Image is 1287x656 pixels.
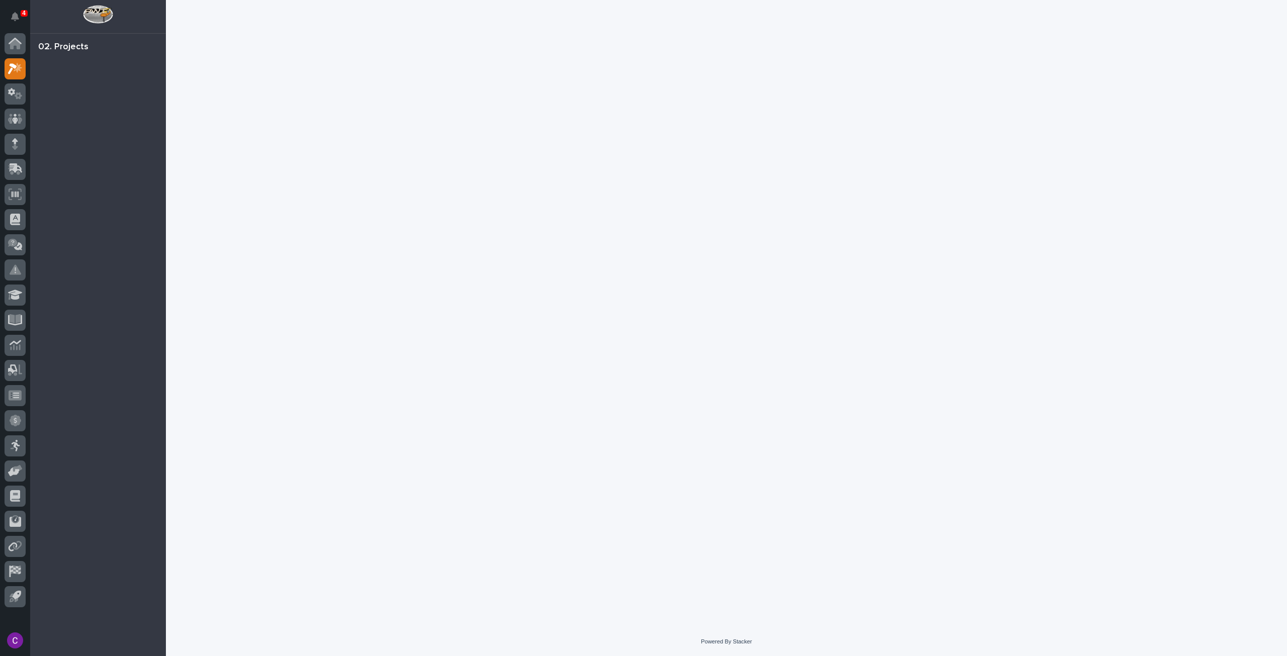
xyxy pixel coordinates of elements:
button: Notifications [5,6,26,27]
a: Powered By Stacker [701,638,752,644]
img: Workspace Logo [83,5,113,24]
div: 02. Projects [38,42,88,53]
button: users-avatar [5,630,26,651]
p: 4 [22,10,26,17]
div: Notifications4 [13,12,26,28]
